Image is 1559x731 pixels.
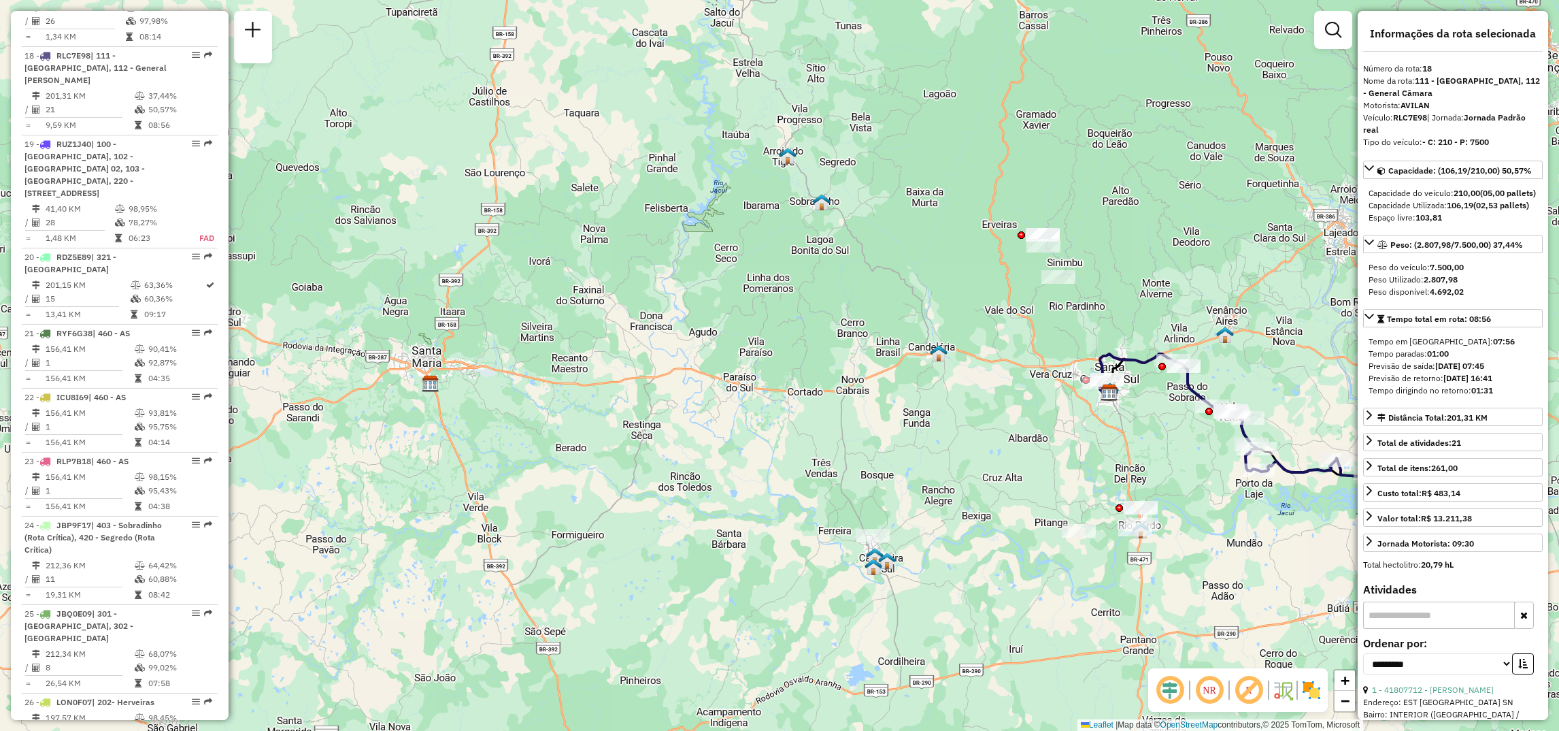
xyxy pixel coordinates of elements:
td: / [24,420,31,434]
span: Capacidade: (106,19/210,00) 50,57% [1388,165,1532,176]
td: 95,43% [148,484,212,498]
div: Total de itens: [1377,462,1458,474]
td: 201,31 KM [45,89,134,103]
span: 20 - [24,252,116,274]
div: Tempo dirigindo no retorno: [1369,385,1537,397]
span: RDZ5E89 [56,252,91,262]
i: Tempo total em rota [126,33,133,41]
div: Tempo paradas: [1369,348,1537,360]
i: Distância Total [32,345,40,353]
td: = [24,118,31,132]
strong: R$ 483,14 [1422,488,1460,498]
i: Distância Total [32,562,40,570]
i: Distância Total [32,281,40,289]
td: = [24,500,31,513]
em: Opções [192,253,200,261]
span: 24 - [24,520,162,555]
td: = [24,677,31,690]
td: 28 [45,216,114,229]
i: % de utilização do peso [135,92,145,100]
span: JBQ0E09 [56,608,92,619]
span: ICU8I69 [56,392,88,402]
span: 19 - [24,139,145,198]
span: RLP7B18 [56,456,91,466]
div: Atividade não roteirizada - COML HAAG [1041,270,1075,284]
span: 21 - [24,328,130,338]
img: Fluxo de ruas [1272,679,1294,701]
span: | 460 - AS [93,328,130,338]
i: Total de Atividades [32,423,40,431]
td: 26 [45,14,125,28]
i: % de utilização do peso [135,409,145,417]
span: 26 - [24,697,154,707]
span: Total de atividades: [1377,438,1461,448]
span: Tempo total em rota: 08:56 [1387,314,1491,324]
i: Distância Total [32,714,40,722]
div: Atividade não roteirizada - SUPERMERCADO RW LTDA [1026,239,1060,253]
div: Atividade não roteirizada - DALVAN DISTRIBUIDORA [1090,373,1124,387]
span: + [1341,672,1350,689]
i: % de utilização da cubagem [135,487,145,495]
em: Rota exportada [204,140,212,148]
div: Motorista: [1363,99,1543,112]
i: Tempo total em rota [115,234,122,242]
i: % de utilização da cubagem [135,664,145,672]
td: 08:14 [139,30,205,44]
i: % de utilização do peso [135,714,145,722]
td: 156,41 KM [45,500,134,513]
div: Tipo do veículo: [1363,136,1543,148]
td: 63,36% [144,278,205,292]
div: Custo total: [1377,487,1460,500]
span: 23 - [24,456,129,466]
strong: 103,81 [1415,212,1442,223]
i: % de utilização da cubagem [135,575,145,583]
td: 04:35 [148,372,212,385]
div: Capacidade Utilizada: [1369,199,1537,212]
td: 156,41 KM [45,436,134,449]
div: Distância Total: [1377,412,1488,424]
span: | 111 - [GEOGRAPHIC_DATA], 112 - General [PERSON_NAME] [24,50,167,85]
td: 08:42 [148,588,212,602]
td: 21 [45,103,134,116]
img: Candelária [930,344,948,362]
td: / [24,484,31,498]
i: % de utilização do peso [135,650,145,658]
i: Tempo total em rota [131,310,137,319]
td: = [24,30,31,44]
em: Rota exportada [204,253,212,261]
span: | 460 - AS [91,456,129,466]
a: Nova sessão e pesquisa [239,16,267,47]
a: Custo total:R$ 483,14 [1363,483,1543,502]
div: Atividade não roteirizada - JAQUELINE DE BORBA B [1167,359,1201,373]
span: Ocultar deslocamento [1154,674,1186,706]
i: % de utilização do peso [135,562,145,570]
strong: 111 - [GEOGRAPHIC_DATA], 112 - General Câmara [1363,76,1540,98]
a: Leaflet [1081,720,1113,730]
em: Opções [192,393,200,401]
i: Total de Atividades [32,295,40,303]
td: / [24,14,31,28]
em: Rota exportada [204,521,212,529]
h4: Atividades [1363,583,1543,596]
i: Tempo total em rota [135,502,141,510]
div: Atividade não roteirizada - 48.212.628 PAMELA SOUZA GIACUMUZZI [1082,376,1116,389]
div: Atividade não roteirizada - ALCIDES BAR [1124,501,1158,515]
em: Rota exportada [204,329,212,337]
i: % de utilização da cubagem [135,423,145,431]
strong: RLC7E98 [1393,112,1427,123]
span: | 202- Herveiras [92,697,154,707]
i: Distância Total [32,205,40,213]
em: Opções [192,698,200,706]
i: Total de Atividades [32,487,40,495]
div: Veículo: [1363,112,1543,136]
td: 07:58 [148,677,212,690]
a: Jornada Motorista: 09:30 [1363,534,1543,552]
i: Total de Atividades [32,359,40,367]
img: CDD Santa Cruz do Sul [1101,384,1118,402]
td: 41,40 KM [45,202,114,216]
td: 08:56 [148,118,212,132]
a: Total de atividades:21 [1363,433,1543,451]
td: 60,36% [144,292,205,306]
i: % de utilização da cubagem [135,105,145,114]
td: 1 [45,356,134,370]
